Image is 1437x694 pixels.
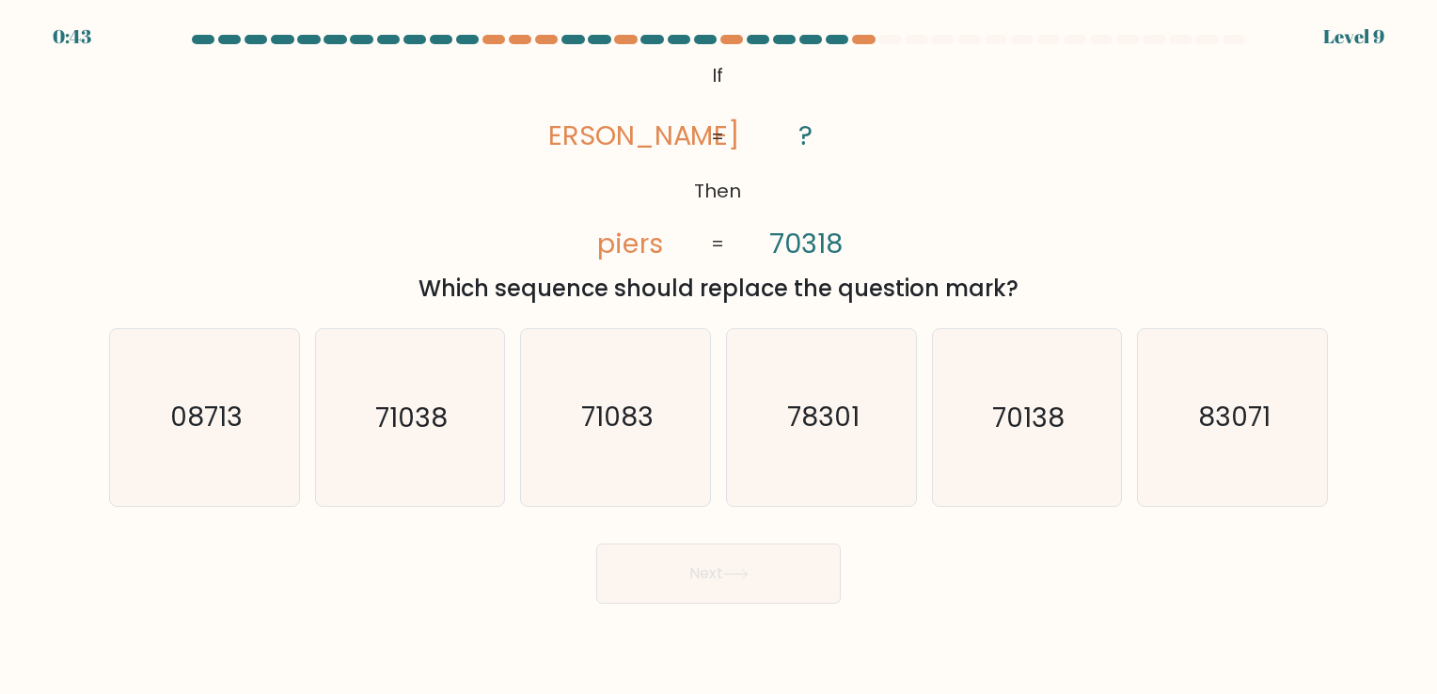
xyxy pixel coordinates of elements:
[712,123,725,150] tspan: =
[170,400,243,436] text: 08713
[53,23,91,51] div: 0:43
[598,225,664,262] tspan: piers
[1198,400,1271,436] text: 83071
[596,544,841,604] button: Next
[521,117,740,154] tspan: [PERSON_NAME]
[1323,23,1384,51] div: Level 9
[799,117,813,154] tspan: ?
[695,178,742,204] tspan: Then
[581,400,654,436] text: 71083
[712,231,725,258] tspan: =
[713,62,724,88] tspan: If
[787,400,860,436] text: 78301
[375,400,448,436] text: 71038
[992,400,1065,436] text: 70138
[120,272,1317,306] div: Which sequence should replace the question mark?
[769,225,843,262] tspan: 70318
[549,56,887,264] svg: @import url('[URL][DOMAIN_NAME]);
